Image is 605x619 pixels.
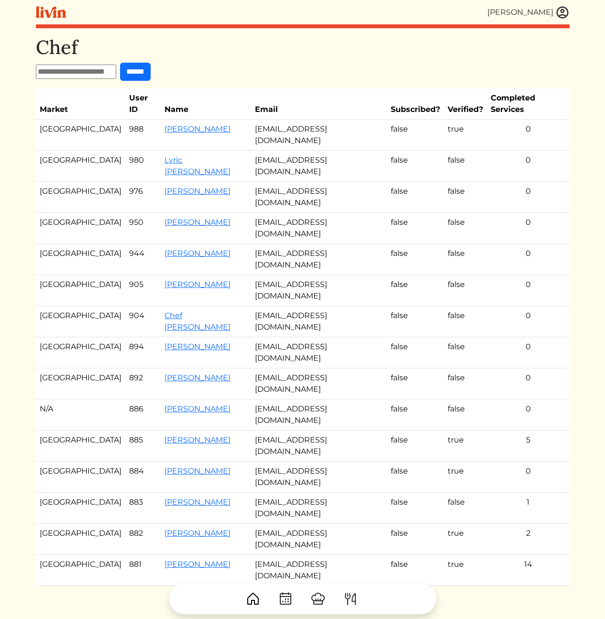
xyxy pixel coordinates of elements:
[387,275,444,306] td: false
[36,337,125,368] td: [GEOGRAPHIC_DATA]
[245,591,261,607] img: House-9bf13187bcbb5817f509fe5e7408150f90897510c4275e13d0d5fca38e0b5951.svg
[444,244,487,275] td: false
[36,182,125,213] td: [GEOGRAPHIC_DATA]
[165,466,231,475] a: [PERSON_NAME]
[444,275,487,306] td: false
[36,6,66,18] img: livin-logo-a0d97d1a881af30f6274990eb6222085a2533c92bbd1e4f22c21b4f0d0e3210c.svg
[444,337,487,368] td: false
[444,555,487,586] td: true
[165,497,231,507] a: [PERSON_NAME]
[36,493,125,524] td: [GEOGRAPHIC_DATA]
[444,368,487,399] td: false
[387,213,444,244] td: false
[387,88,444,120] th: Subscribed?
[278,591,293,607] img: CalendarDots-5bcf9d9080389f2a281d69619e1c85352834be518fbc73d9501aef674afc0d57.svg
[125,337,161,368] td: 894
[487,120,570,151] td: 0
[36,368,125,399] td: [GEOGRAPHIC_DATA]
[487,151,570,182] td: 0
[444,151,487,182] td: false
[165,249,231,258] a: [PERSON_NAME]
[36,36,570,59] h1: Chef
[487,493,570,524] td: 1
[487,555,570,586] td: 14
[487,88,570,120] th: Completed Services
[387,244,444,275] td: false
[387,399,444,431] td: false
[125,244,161,275] td: 944
[165,373,231,382] a: [PERSON_NAME]
[387,337,444,368] td: false
[310,591,326,607] img: ChefHat-a374fb509e4f37eb0702ca99f5f64f3b6956810f32a249b33092029f8484b388.svg
[125,493,161,524] td: 883
[444,182,487,213] td: false
[387,151,444,182] td: false
[387,555,444,586] td: false
[251,524,387,555] td: [EMAIL_ADDRESS][DOMAIN_NAME]
[165,404,231,413] a: [PERSON_NAME]
[444,462,487,493] td: true
[444,524,487,555] td: true
[343,591,358,607] img: ForkKnife-55491504ffdb50bab0c1e09e7649658475375261d09fd45db06cec23bce548bf.svg
[165,155,231,176] a: Lyric [PERSON_NAME]
[251,555,387,586] td: [EMAIL_ADDRESS][DOMAIN_NAME]
[387,306,444,337] td: false
[161,88,251,120] th: Name
[125,462,161,493] td: 884
[165,124,231,133] a: [PERSON_NAME]
[387,120,444,151] td: false
[444,431,487,462] td: true
[125,306,161,337] td: 904
[165,560,231,569] a: [PERSON_NAME]
[251,88,387,120] th: Email
[387,431,444,462] td: false
[165,280,231,289] a: [PERSON_NAME]
[251,337,387,368] td: [EMAIL_ADDRESS][DOMAIN_NAME]
[125,275,161,306] td: 905
[487,524,570,555] td: 2
[387,493,444,524] td: false
[125,368,161,399] td: 892
[165,218,231,227] a: [PERSON_NAME]
[125,431,161,462] td: 885
[36,120,125,151] td: [GEOGRAPHIC_DATA]
[444,399,487,431] td: false
[387,462,444,493] td: false
[487,462,570,493] td: 0
[487,399,570,431] td: 0
[125,524,161,555] td: 882
[125,151,161,182] td: 980
[36,462,125,493] td: [GEOGRAPHIC_DATA]
[36,524,125,555] td: [GEOGRAPHIC_DATA]
[487,306,570,337] td: 0
[251,182,387,213] td: [EMAIL_ADDRESS][DOMAIN_NAME]
[444,120,487,151] td: true
[251,399,387,431] td: [EMAIL_ADDRESS][DOMAIN_NAME]
[165,311,231,332] a: Chef [PERSON_NAME]
[251,151,387,182] td: [EMAIL_ADDRESS][DOMAIN_NAME]
[36,244,125,275] td: [GEOGRAPHIC_DATA]
[444,493,487,524] td: false
[387,368,444,399] td: false
[251,306,387,337] td: [EMAIL_ADDRESS][DOMAIN_NAME]
[125,120,161,151] td: 988
[251,431,387,462] td: [EMAIL_ADDRESS][DOMAIN_NAME]
[487,368,570,399] td: 0
[251,244,387,275] td: [EMAIL_ADDRESS][DOMAIN_NAME]
[487,431,570,462] td: 5
[444,306,487,337] td: false
[444,88,487,120] th: Verified?
[36,306,125,337] td: [GEOGRAPHIC_DATA]
[36,431,125,462] td: [GEOGRAPHIC_DATA]
[387,524,444,555] td: false
[555,5,570,20] img: user_account-e6e16d2ec92f44fc35f99ef0dc9cddf60790bfa021a6ecb1c896eb5d2907b31c.svg
[251,368,387,399] td: [EMAIL_ADDRESS][DOMAIN_NAME]
[387,182,444,213] td: false
[165,187,231,196] a: [PERSON_NAME]
[125,213,161,244] td: 950
[36,88,125,120] th: Market
[487,213,570,244] td: 0
[125,88,161,120] th: User ID
[125,182,161,213] td: 976
[251,213,387,244] td: [EMAIL_ADDRESS][DOMAIN_NAME]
